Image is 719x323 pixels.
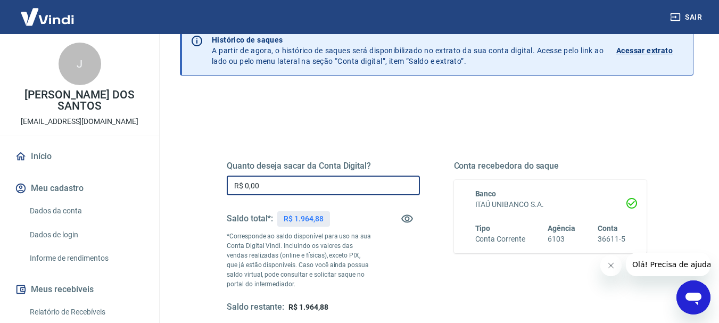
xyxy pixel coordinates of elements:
[676,280,710,314] iframe: Botão para abrir a janela de mensagens
[212,35,604,67] p: A partir de agora, o histórico de saques será disponibilizado no extrato da sua conta digital. Ac...
[668,7,706,27] button: Sair
[227,302,284,313] h5: Saldo restante:
[26,224,146,246] a: Dados de login
[13,1,82,33] img: Vindi
[598,234,625,245] h6: 36611-5
[475,189,497,198] span: Banco
[9,89,151,112] p: [PERSON_NAME] DOS SANTOS
[212,35,604,45] p: Histórico de saques
[21,116,138,127] p: [EMAIL_ADDRESS][DOMAIN_NAME]
[454,161,647,171] h5: Conta recebedora do saque
[475,224,491,233] span: Tipo
[13,145,146,168] a: Início
[548,234,575,245] h6: 6103
[26,200,146,222] a: Dados da conta
[475,199,626,210] h6: ITAÚ UNIBANCO S.A.
[26,247,146,269] a: Informe de rendimentos
[26,301,146,323] a: Relatório de Recebíveis
[626,253,710,276] iframe: Mensagem da empresa
[59,43,101,85] div: J
[616,35,684,67] a: Acessar extrato
[600,255,622,276] iframe: Fechar mensagem
[284,213,323,225] p: R$ 1.964,88
[616,45,673,56] p: Acessar extrato
[227,161,420,171] h5: Quanto deseja sacar da Conta Digital?
[13,177,146,200] button: Meu cadastro
[475,234,525,245] h6: Conta Corrente
[598,224,618,233] span: Conta
[13,278,146,301] button: Meus recebíveis
[548,224,575,233] span: Agência
[227,213,273,224] h5: Saldo total*:
[6,7,89,16] span: Olá! Precisa de ajuda?
[288,303,328,311] span: R$ 1.964,88
[227,231,371,289] p: *Corresponde ao saldo disponível para uso na sua Conta Digital Vindi. Incluindo os valores das ve...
